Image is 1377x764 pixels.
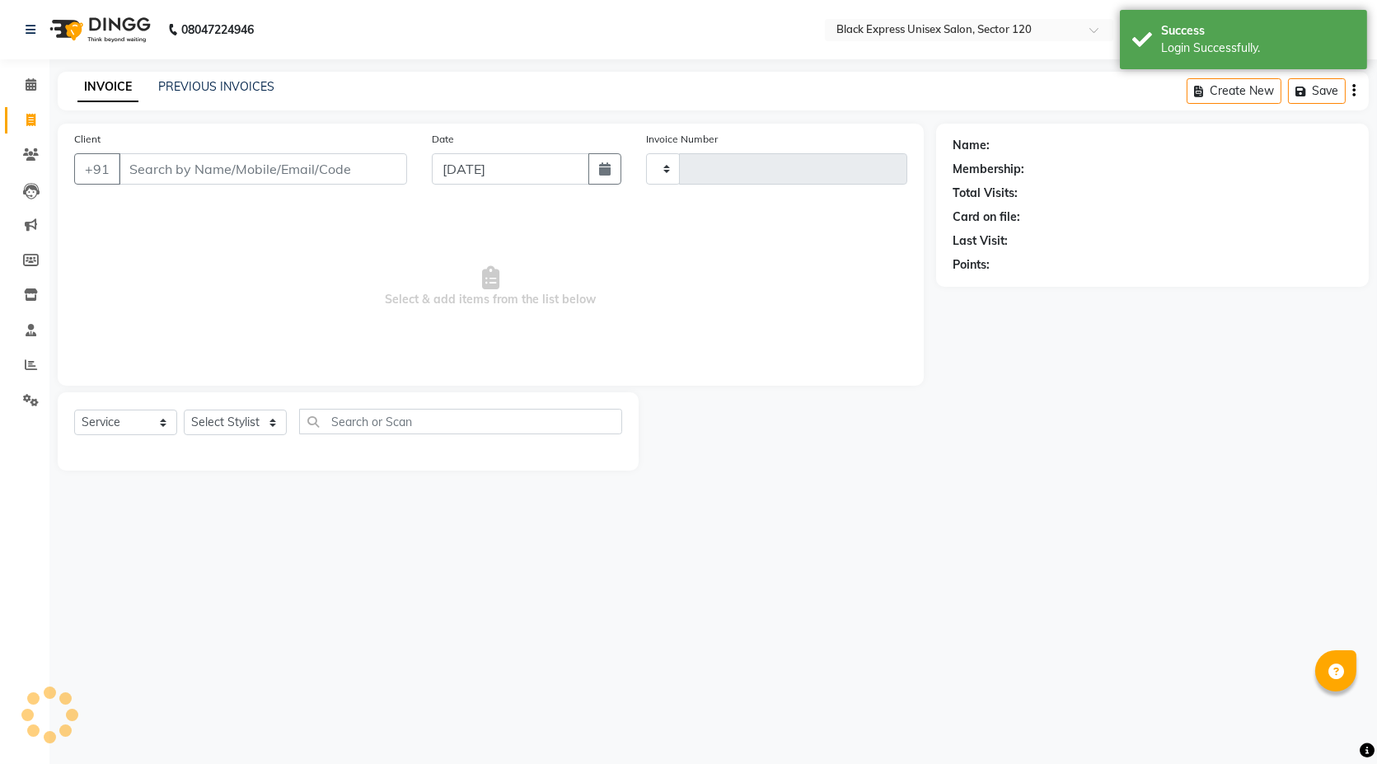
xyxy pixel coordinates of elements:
[74,153,120,185] button: +91
[953,256,990,274] div: Points:
[181,7,254,53] b: 08047224946
[646,132,718,147] label: Invoice Number
[119,153,407,185] input: Search by Name/Mobile/Email/Code
[953,232,1008,250] div: Last Visit:
[158,79,274,94] a: PREVIOUS INVOICES
[299,409,622,434] input: Search or Scan
[1161,22,1355,40] div: Success
[74,204,907,369] span: Select & add items from the list below
[432,132,454,147] label: Date
[1161,40,1355,57] div: Login Successfully.
[74,132,101,147] label: Client
[42,7,155,53] img: logo
[953,137,990,154] div: Name:
[953,209,1020,226] div: Card on file:
[953,161,1024,178] div: Membership:
[953,185,1018,202] div: Total Visits:
[1288,78,1346,104] button: Save
[1187,78,1281,104] button: Create New
[77,73,138,102] a: INVOICE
